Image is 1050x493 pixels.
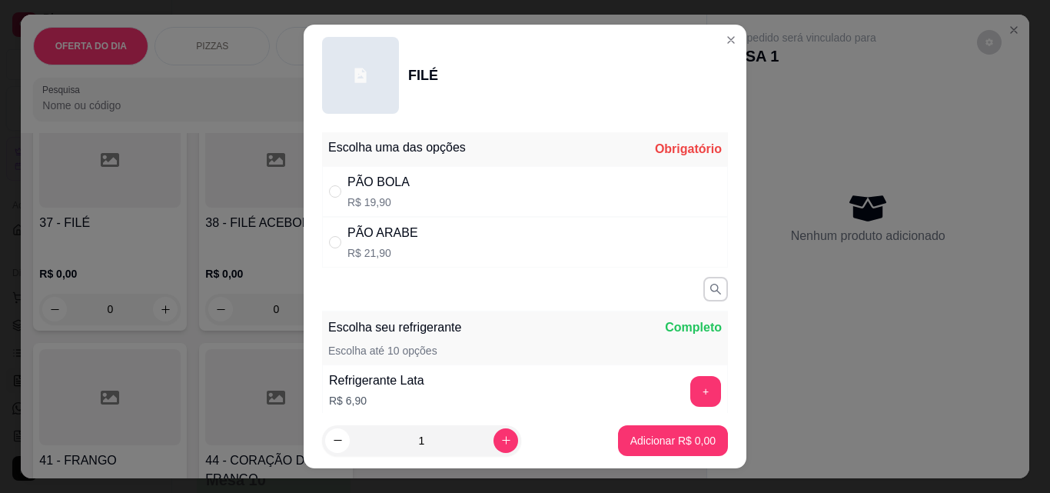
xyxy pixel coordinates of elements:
div: PÃO ARABE [347,224,418,242]
button: Close [719,28,743,52]
p: Completo [665,318,722,337]
button: decrease-product-quantity [325,428,350,453]
div: Obrigatório [655,140,722,158]
p: R$ 19,90 [347,195,410,210]
p: Adicionar R$ 0,00 [630,433,716,448]
div: Refrigerante Lata [329,371,424,390]
div: PÃO BOLA [347,173,410,192]
div: FILÉ [408,65,438,86]
p: Escolha até 10 opções [328,343,437,358]
p: Escolha seu refrigerante [328,318,461,337]
button: increase-product-quantity [493,428,518,453]
p: R$ 6,90 [329,393,424,408]
p: R$ 21,90 [347,245,418,261]
button: add [690,376,721,407]
div: Escolha uma das opções [328,138,466,157]
button: Adicionar R$ 0,00 [618,425,728,456]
